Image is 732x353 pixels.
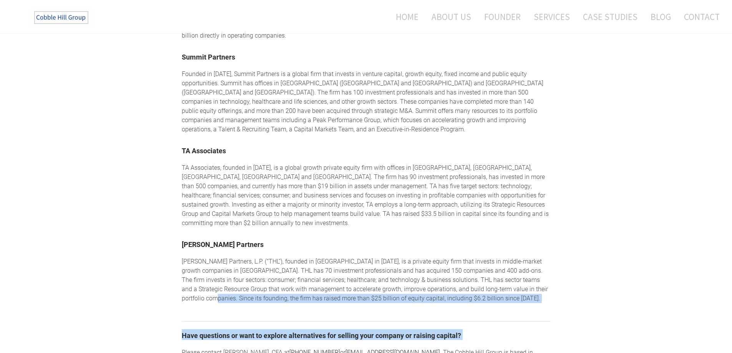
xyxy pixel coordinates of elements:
[182,257,551,303] div: [PERSON_NAME] Partners, L.P. (“THL”), founded in [GEOGRAPHIC_DATA] in [DATE], is a private equity...
[528,7,576,27] a: Services
[182,147,226,155] a: TA Associates
[384,7,424,27] a: Home
[478,7,526,27] a: Founder
[577,7,643,27] a: Case Studies
[29,8,95,27] img: The Cobble Hill Group LLC
[182,53,235,61] a: Summit Partners
[182,331,461,340] font: Have questions or want to explore alternatives for selling your company or raising capital?
[182,240,264,249] a: [PERSON_NAME] Partners
[182,163,551,228] div: TA Associates, founded in [DATE], is a global growth private equity firm with offices in [GEOGRAP...
[645,7,677,27] a: Blog
[182,70,551,134] div: Founded in [DATE], Summit Partners is a global firm that invests in venture capital, growth equit...
[426,7,477,27] a: About Us
[678,7,720,27] a: Contact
